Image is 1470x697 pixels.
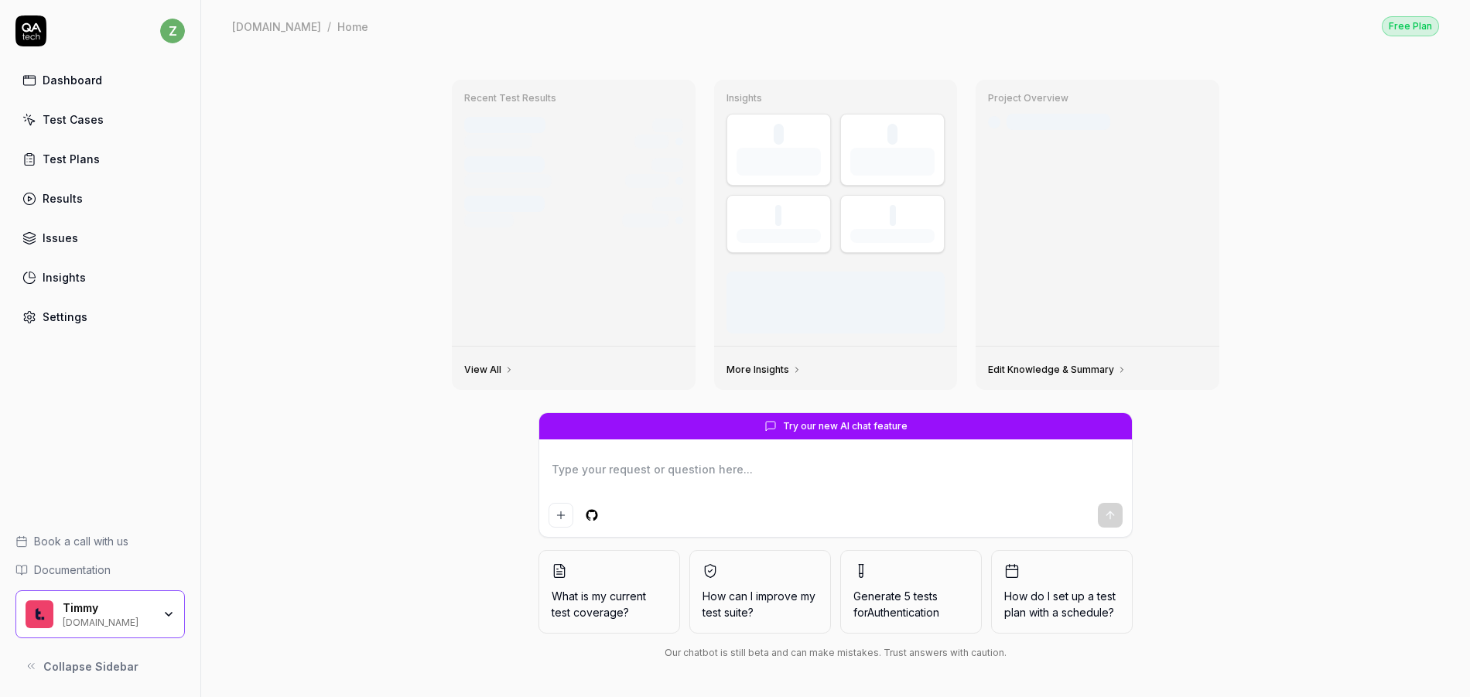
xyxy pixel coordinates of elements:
button: How do I set up a test plan with a schedule? [991,550,1133,634]
div: Manual Trigger [464,135,532,149]
div: Settings [43,309,87,325]
div: Test Cases (enabled) [850,148,935,176]
div: 4h ago [651,158,683,172]
a: Documentation [15,562,185,578]
button: Collapse Sidebar [15,651,185,682]
div: [DOMAIN_NAME] [232,19,321,34]
div: - [775,205,781,226]
div: Issues [43,230,78,246]
div: 0 [774,124,784,145]
a: View All [464,364,514,376]
a: Test Cases [15,104,185,135]
h3: Recent Test Results [464,92,683,104]
button: How can I improve my test suite? [689,550,831,634]
div: Timmy [63,601,152,615]
div: Test run #1232 [464,196,545,212]
div: Test Cases [43,111,104,128]
a: Results [15,183,185,214]
span: Try our new AI chat feature [783,419,908,433]
div: 12/12 tests [622,214,669,227]
div: Home [337,19,368,34]
button: Timmy LogoTimmy[DOMAIN_NAME] [15,590,185,638]
button: z [160,15,185,46]
div: Avg Duration [850,229,935,243]
div: 0 [887,124,897,145]
div: Free Plan [1382,16,1439,36]
span: Book a call with us [34,533,128,549]
span: z [160,19,185,43]
button: What is my current test coverage? [538,550,680,634]
a: Settings [15,302,185,332]
span: Generate 5 tests for Authentication [853,589,939,619]
div: / [327,19,331,34]
div: Success Rate [737,229,821,243]
div: Test Executions (last 30 days) [737,148,821,176]
a: Book a call with us [15,533,185,549]
div: - [890,205,896,226]
div: Dashboard [43,72,102,88]
a: Issues [15,223,185,253]
div: Results [43,190,83,207]
span: How can I improve my test suite? [703,588,818,620]
span: Documentation [34,562,111,578]
a: Test Plans [15,144,185,174]
span: Collapse Sidebar [43,658,138,675]
div: GitHub Push • main [464,174,552,188]
h3: Project Overview [988,92,1207,104]
div: [DOMAIN_NAME] [63,615,152,627]
div: Scheduled [464,214,514,227]
span: What is my current test coverage? [552,588,667,620]
div: [DATE] [652,197,683,211]
div: 2h ago [652,118,683,132]
a: Dashboard [15,65,185,95]
button: Generate 5 tests forAuthentication [840,550,982,634]
div: Last crawled [DATE] [1007,114,1110,130]
div: Our chatbot is still beta and can make mistakes. Trust answers with caution. [538,646,1133,660]
h3: Insights [726,92,945,104]
div: Insights [43,269,86,285]
a: Free Plan [1382,15,1439,36]
div: Test Plans [43,151,100,167]
a: Insights [15,262,185,292]
div: 12 tests [634,135,669,149]
img: Timmy Logo [26,600,53,628]
div: Test run #1234 [464,117,545,133]
div: Test run #1233 [464,156,545,173]
a: More Insights [726,364,802,376]
button: Add attachment [549,503,573,528]
span: How do I set up a test plan with a schedule? [1004,588,1120,620]
a: Edit Knowledge & Summary [988,364,1126,376]
div: 8/12 tests [625,174,669,188]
